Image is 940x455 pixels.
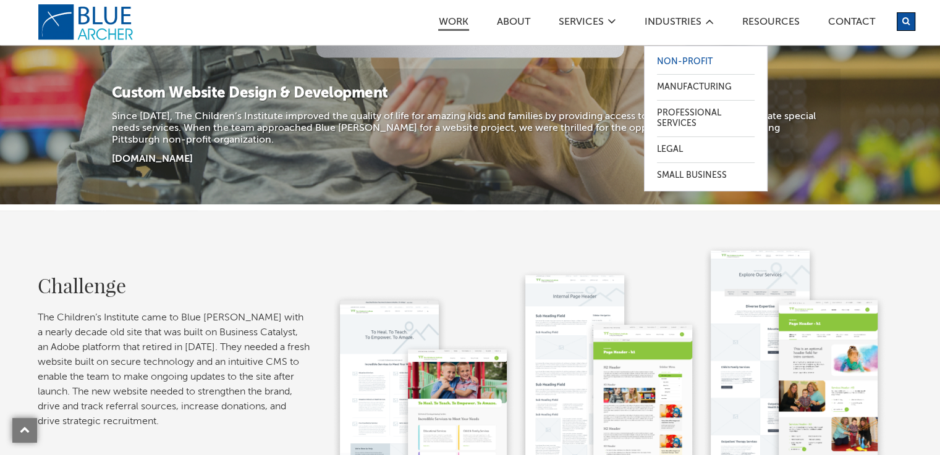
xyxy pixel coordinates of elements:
a: Legal [657,137,755,162]
a: [DOMAIN_NAME] [111,154,192,164]
p: The Children’s Institute came to Blue [PERSON_NAME] with a nearly decade old site that was built ... [38,311,310,429]
a: SERVICES [558,17,604,30]
a: Work [438,17,469,31]
a: ABOUT [496,17,531,30]
a: Non-Profit [657,49,755,75]
p: Since [DATE], The Children’s Institute improved the quality of life for amazing kids and families... [111,111,828,147]
a: Manufacturing [657,75,755,100]
a: Contact [828,17,876,30]
a: Professional Services [657,101,755,136]
h2: Challenge [38,275,310,295]
a: Resources [742,17,800,30]
a: Industries [644,17,702,30]
a: Small Business [657,163,755,188]
h3: Custom Website Design & Development [111,84,828,104]
a: logo [38,4,137,41]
